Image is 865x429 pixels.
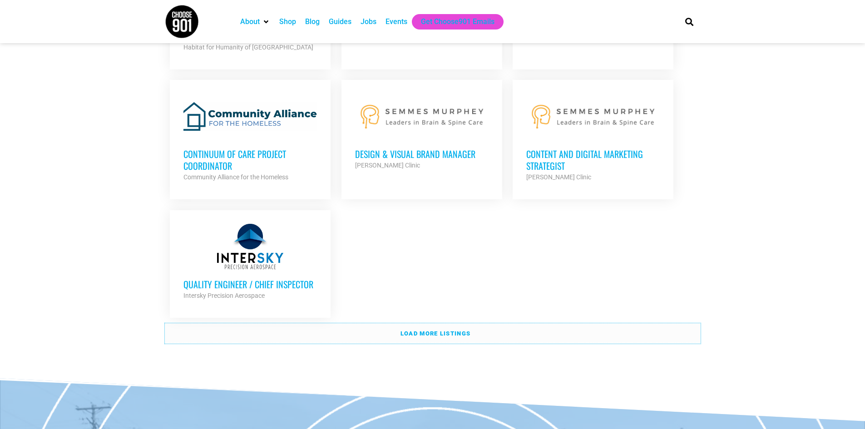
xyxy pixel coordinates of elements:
[183,148,317,172] h3: Continuum of Care Project Coordinator
[682,14,697,29] div: Search
[526,148,660,172] h3: Content and Digital Marketing Strategist
[329,16,351,27] a: Guides
[183,44,313,51] strong: Habitat for Humanity of [GEOGRAPHIC_DATA]
[236,14,275,30] div: About
[165,323,701,344] a: Load more listings
[421,16,494,27] a: Get Choose901 Emails
[236,14,670,30] nav: Main nav
[240,16,260,27] a: About
[183,278,317,290] h3: Quality Engineer / Chief Inspector
[386,16,407,27] a: Events
[361,16,376,27] a: Jobs
[341,80,502,184] a: Design & Visual Brand Manager [PERSON_NAME] Clinic
[355,148,489,160] h3: Design & Visual Brand Manager
[526,173,591,181] strong: [PERSON_NAME] Clinic
[513,80,673,196] a: Content and Digital Marketing Strategist [PERSON_NAME] Clinic
[400,330,470,337] strong: Load more listings
[183,292,265,299] strong: Intersky Precision Aerospace
[170,210,331,315] a: Quality Engineer / Chief Inspector Intersky Precision Aerospace
[183,173,288,181] strong: Community Alliance for the Homeless
[355,162,420,169] strong: [PERSON_NAME] Clinic
[279,16,296,27] a: Shop
[170,80,331,196] a: Continuum of Care Project Coordinator Community Alliance for the Homeless
[305,16,320,27] a: Blog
